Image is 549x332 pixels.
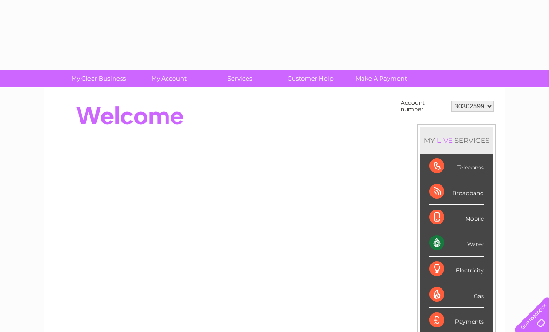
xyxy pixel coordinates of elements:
[60,70,137,87] a: My Clear Business
[131,70,208,87] a: My Account
[435,136,455,145] div: LIVE
[343,70,420,87] a: Make A Payment
[429,179,484,205] div: Broadband
[201,70,278,87] a: Services
[398,97,449,115] td: Account number
[429,282,484,308] div: Gas
[429,230,484,256] div: Water
[429,205,484,230] div: Mobile
[272,70,349,87] a: Customer Help
[429,257,484,282] div: Electricity
[429,154,484,179] div: Telecoms
[420,127,493,154] div: MY SERVICES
